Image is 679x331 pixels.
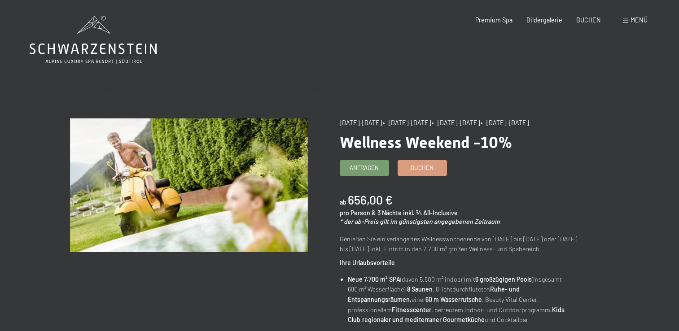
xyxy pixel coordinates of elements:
strong: regionaler und mediterraner Gourmetküche [362,316,485,323]
span: Menü [631,16,648,24]
a: BUCHEN [576,16,601,24]
strong: Ruhe- und Entspannungsräumen, [348,285,520,303]
strong: Fitnesscenter [392,306,431,314]
span: • [DATE]–[DATE] [383,119,431,126]
span: • [DATE]–[DATE] [432,119,480,126]
em: * der ab-Preis gilt im günstigsten angegebenen Zeitraum [340,218,500,225]
a: Bildergalerie [526,16,562,24]
span: • [DATE]–[DATE] [481,119,529,126]
span: Anfragen [350,164,379,172]
a: Anfragen [340,161,389,175]
span: pro Person & [340,209,376,217]
span: ab [340,198,346,206]
span: [DATE]–[DATE] [340,119,382,126]
span: Wellness Weekend -10% [340,133,512,152]
strong: 60 m Wasserrutsche [425,296,482,303]
span: Buchen [411,164,434,172]
strong: Ihre Urlaubsvorteile [340,259,395,266]
li: (davon 5.500 m² indoor) mit (insgesamt 680 m² Wasserfläche), , 8 lichtdurchfluteten einer , Beaut... [348,274,578,325]
span: inkl. ¾ All-Inclusive [403,209,458,217]
strong: 6 großzügigen Pools [475,275,532,283]
a: Premium Spa [475,16,513,24]
a: Buchen [398,161,447,175]
strong: 8 Saunen [407,285,433,293]
b: 656,00 € [348,192,393,207]
strong: Neue 7.700 m² SPA [348,275,400,283]
p: Genießen Sie ein verlängertes Wellnesswochenende von [DATE] bis [DATE] oder [DATE] bis [DATE] ink... [340,234,578,254]
span: 3 Nächte [377,209,402,217]
img: Wellness Weekend -10% [70,118,308,252]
